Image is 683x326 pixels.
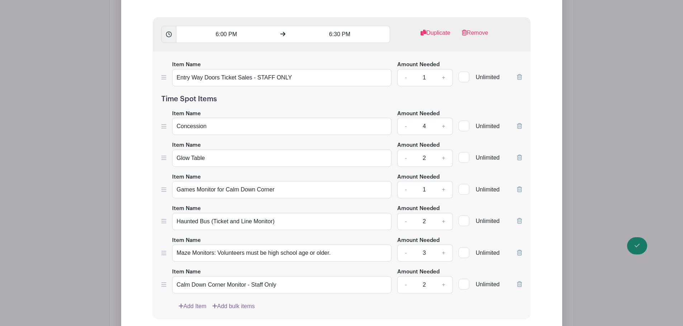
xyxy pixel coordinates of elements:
a: - [397,181,414,198]
input: Set Start Time [176,26,276,43]
input: e.g. Snacks or Check-in Attendees [172,181,392,198]
label: Item Name [172,173,201,181]
label: Amount Needed [397,237,440,245]
input: e.g. Snacks or Check-in Attendees [172,244,392,262]
span: Unlimited [476,218,500,224]
h5: Time Spot Items [161,95,522,103]
a: - [397,276,414,293]
a: + [435,276,452,293]
input: e.g. Snacks or Check-in Attendees [172,276,392,293]
a: + [435,244,452,262]
a: Add Item [179,302,207,311]
label: Amount Needed [397,61,440,69]
label: Item Name [172,205,201,213]
label: Item Name [172,141,201,150]
a: - [397,213,414,230]
span: Unlimited [476,186,500,193]
input: e.g. Snacks or Check-in Attendees [172,69,392,86]
label: Amount Needed [397,205,440,213]
label: Amount Needed [397,110,440,118]
label: Item Name [172,61,201,69]
label: Amount Needed [397,173,440,181]
a: - [397,150,414,167]
a: - [397,244,414,262]
a: Remove [462,29,488,43]
a: + [435,69,452,86]
label: Amount Needed [397,141,440,150]
span: Unlimited [476,250,500,256]
label: Item Name [172,237,201,245]
a: - [397,118,414,135]
a: + [435,118,452,135]
input: e.g. Snacks or Check-in Attendees [172,213,392,230]
label: Amount Needed [397,268,440,276]
span: Unlimited [476,281,500,287]
a: - [397,69,414,86]
a: + [435,213,452,230]
input: e.g. Snacks or Check-in Attendees [172,118,392,135]
a: + [435,150,452,167]
label: Item Name [172,268,201,276]
span: Unlimited [476,123,500,129]
a: Duplicate [421,29,450,43]
input: Set End Time [290,26,390,43]
span: Unlimited [476,74,500,80]
span: Unlimited [476,155,500,161]
input: e.g. Snacks or Check-in Attendees [172,150,392,167]
label: Item Name [172,110,201,118]
a: Add bulk items [212,302,255,311]
a: + [435,181,452,198]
